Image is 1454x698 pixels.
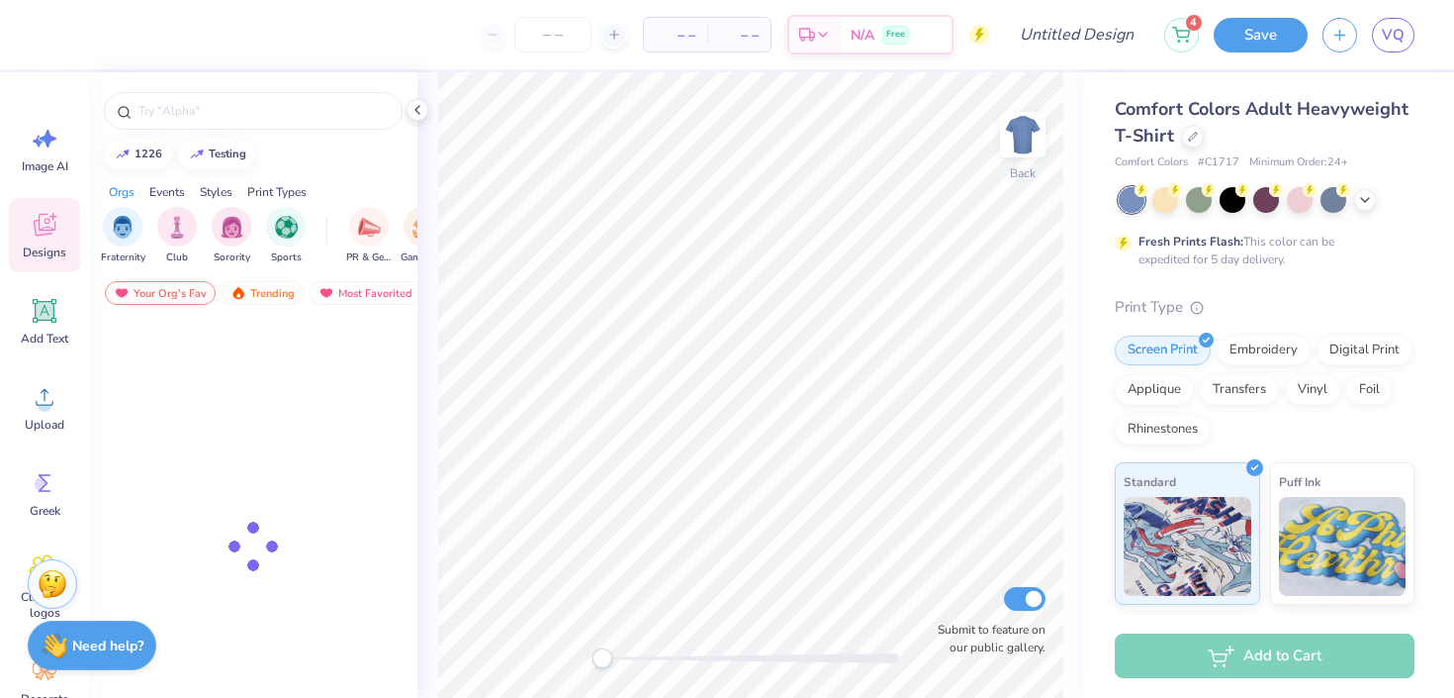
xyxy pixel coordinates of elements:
button: 1226 [104,140,171,169]
img: PR & General Image [358,216,381,239]
div: filter for Club [157,207,197,265]
button: filter button [157,207,197,265]
button: 4 [1164,18,1199,52]
div: Your Org's Fav [105,281,216,305]
div: filter for Sorority [212,207,251,265]
span: Standard [1124,471,1176,492]
div: Vinyl [1285,375,1340,405]
img: trending.gif [230,286,246,300]
span: VQ [1382,24,1405,47]
span: Upload [25,417,64,433]
div: Orgs [109,183,135,201]
span: Greek [30,503,60,519]
button: filter button [212,207,251,265]
img: Club Image [166,216,188,239]
button: testing [178,140,255,169]
img: Fraternity Image [112,216,134,239]
button: filter button [101,207,145,265]
span: Comfort Colors Adult Heavyweight T-Shirt [1115,97,1409,148]
strong: Fresh Prints Flash: [1138,234,1243,249]
span: Club [166,250,188,265]
div: This color can be expedited for 5 day delivery. [1138,233,1382,268]
span: Comfort Colors [1115,154,1188,171]
button: filter button [346,207,392,265]
div: Events [149,183,185,201]
div: Digital Print [1317,336,1412,365]
span: PR & General [346,250,392,265]
div: Embroidery [1217,336,1311,365]
span: # C1717 [1198,154,1239,171]
div: testing [209,149,246,159]
label: Submit to feature on our public gallery. [927,621,1045,656]
span: – – [656,25,695,46]
img: Puff Ink [1279,497,1407,596]
input: – – [514,17,591,52]
span: Fraternity [101,250,145,265]
div: Accessibility label [592,648,612,668]
span: Designs [23,245,66,260]
span: 4 [1186,15,1202,31]
img: trend_line.gif [115,149,131,160]
img: trend_line.gif [189,149,205,160]
div: 1226 [135,149,162,159]
div: Most Favorited [310,281,421,305]
span: Game Day [401,250,446,265]
span: Puff Ink [1279,471,1320,492]
span: Add Text [21,331,68,347]
span: Free [886,28,905,42]
span: – – [719,25,759,46]
img: most_fav.gif [114,286,130,300]
div: filter for Sports [266,207,306,265]
div: Screen Print [1115,336,1211,365]
strong: Need help? [72,637,143,655]
span: Minimum Order: 24 + [1249,154,1348,171]
div: Print Type [1115,296,1414,319]
span: Clipart & logos [12,589,77,621]
img: Sports Image [275,216,298,239]
div: Applique [1115,375,1194,405]
div: Styles [200,183,232,201]
button: Save [1214,18,1308,52]
div: Foil [1346,375,1393,405]
img: most_fav.gif [318,286,334,300]
input: Try "Alpha" [136,101,390,121]
span: Image AI [22,158,68,174]
div: Rhinestones [1115,415,1211,445]
span: N/A [851,25,874,46]
div: filter for Game Day [401,207,446,265]
input: Untitled Design [1004,15,1149,54]
img: Game Day Image [412,216,435,239]
a: VQ [1372,18,1414,52]
div: filter for PR & General [346,207,392,265]
div: filter for Fraternity [101,207,145,265]
button: filter button [401,207,446,265]
span: Sorority [214,250,250,265]
div: Trending [222,281,304,305]
img: Standard [1124,497,1251,596]
div: Print Types [247,183,307,201]
button: filter button [266,207,306,265]
div: Back [1010,164,1036,182]
span: Sports [271,250,302,265]
img: Sorority Image [221,216,243,239]
div: Transfers [1200,375,1279,405]
img: Back [1003,115,1043,154]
